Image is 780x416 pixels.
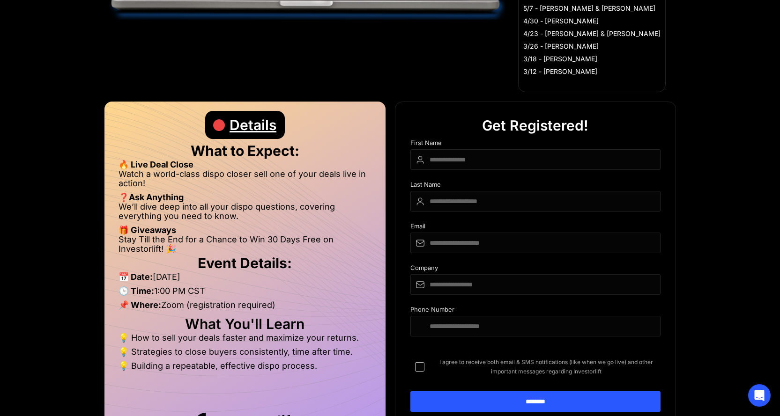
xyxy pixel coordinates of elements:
div: Email [410,223,661,233]
li: 💡 Building a repeatable, effective dispo process. [119,361,371,371]
div: Get Registered! [482,111,588,139]
span: I agree to receive both email & SMS notifications (like when we go live) and other important mess... [432,358,661,376]
strong: 🎁 Giveaways [119,225,176,235]
h2: What You'll Learn [119,319,371,328]
strong: ❓Ask Anything [119,192,184,202]
strong: 🕒 Time: [119,286,154,296]
li: 1:00 PM CST [119,286,371,300]
strong: 🔥 Live Deal Close [119,160,193,169]
strong: 📅 Date: [119,272,153,282]
div: Open Intercom Messenger [748,384,771,407]
div: Company [410,264,661,274]
li: We’ll dive deep into all your dispo questions, covering everything you need to know. [119,202,371,226]
strong: 📌 Where: [119,300,161,310]
strong: Event Details: [198,255,292,271]
li: [DATE] [119,272,371,286]
li: Stay Till the End for a Chance to Win 30 Days Free on Investorlift! 🎉 [119,235,371,254]
li: Watch a world-class dispo closer sell one of your deals live in action! [119,169,371,193]
div: First Name [410,139,661,149]
li: Zoom (registration required) [119,300,371,314]
li: 💡 How to sell your deals faster and maximize your returns. [119,333,371,347]
div: Phone Number [410,306,661,316]
div: Details [230,111,276,139]
strong: What to Expect: [191,142,299,159]
div: Last Name [410,181,661,191]
li: 💡 Strategies to close buyers consistently, time after time. [119,347,371,361]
